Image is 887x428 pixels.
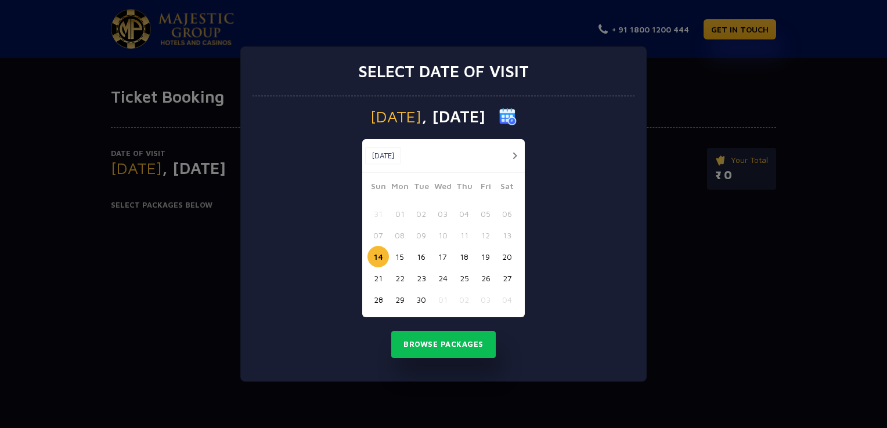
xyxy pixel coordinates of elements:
[496,224,518,246] button: 13
[475,267,496,289] button: 26
[475,289,496,310] button: 03
[496,289,518,310] button: 04
[496,180,518,196] span: Sat
[453,180,475,196] span: Thu
[496,267,518,289] button: 27
[453,203,475,224] button: 04
[475,203,496,224] button: 05
[453,224,475,246] button: 11
[367,180,389,196] span: Sun
[389,180,410,196] span: Mon
[365,147,401,165] button: [DATE]
[367,224,389,246] button: 07
[410,289,432,310] button: 30
[410,180,432,196] span: Tue
[370,108,421,125] span: [DATE]
[410,224,432,246] button: 09
[410,203,432,224] button: 02
[389,246,410,267] button: 15
[475,180,496,196] span: Fri
[391,331,496,358] button: Browse Packages
[421,108,485,125] span: , [DATE]
[453,289,475,310] button: 02
[432,203,453,224] button: 03
[389,267,410,289] button: 22
[432,224,453,246] button: 10
[432,180,453,196] span: Wed
[410,267,432,289] button: 23
[389,203,410,224] button: 01
[496,203,518,224] button: 06
[432,246,453,267] button: 17
[410,246,432,267] button: 16
[389,224,410,246] button: 08
[432,267,453,289] button: 24
[453,246,475,267] button: 18
[475,246,496,267] button: 19
[496,246,518,267] button: 20
[389,289,410,310] button: 29
[358,61,529,81] h3: Select date of visit
[367,289,389,310] button: 28
[367,203,389,224] button: 31
[367,267,389,289] button: 21
[432,289,453,310] button: 01
[475,224,496,246] button: 12
[367,246,389,267] button: 14
[499,108,517,125] img: calender icon
[453,267,475,289] button: 25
